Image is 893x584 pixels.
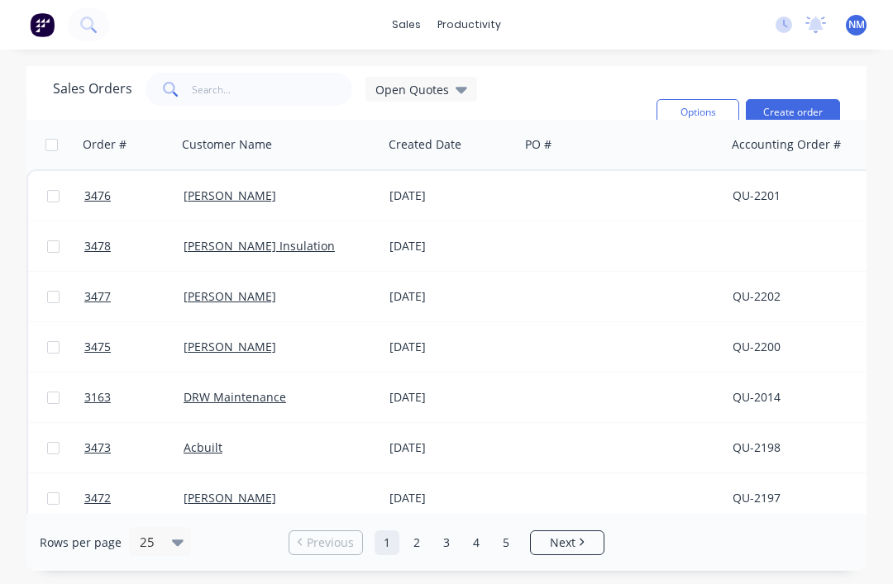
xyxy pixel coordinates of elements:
a: 3473 [84,423,184,472]
h1: Sales Orders [53,81,132,97]
a: Page 5 [494,530,518,555]
a: 3476 [84,171,184,221]
a: [PERSON_NAME] Insulation [184,238,335,254]
a: Previous page [289,534,362,551]
a: Page 2 [404,530,429,555]
a: 3472 [84,473,184,523]
div: productivity [429,12,509,37]
div: PO # [525,136,552,153]
a: QU-2197 [733,490,781,506]
div: Accounting Order # [732,136,841,153]
a: Acbuilt [184,439,222,455]
a: 3477 [84,272,184,321]
div: [DATE] [389,339,513,355]
input: Search... [192,73,353,106]
a: [PERSON_NAME] [184,490,276,506]
span: Open Quotes [375,81,449,98]
a: [PERSON_NAME] [184,188,276,203]
a: 3163 [84,373,184,422]
button: Options [657,99,739,126]
span: Previous [307,534,354,551]
a: 3475 [84,322,184,372]
span: NM [848,17,865,32]
div: Order # [83,136,127,153]
div: [DATE] [389,439,513,456]
a: DRW Maintenance [184,389,286,405]
span: 3477 [84,288,111,305]
div: Created Date [389,136,461,153]
a: QU-2201 [733,188,781,203]
div: [DATE] [389,389,513,406]
a: QU-2014 [733,389,781,405]
div: [DATE] [389,490,513,506]
img: Factory [30,12,55,37]
a: Next page [531,534,604,551]
a: 3478 [84,221,184,271]
span: 3478 [84,238,111,254]
span: Rows per page [40,534,122,551]
span: 3472 [84,490,111,506]
div: [DATE] [389,188,513,204]
a: [PERSON_NAME] [184,339,276,354]
a: QU-2200 [733,339,781,354]
a: Page 1 is your current page [375,530,399,555]
a: QU-2202 [733,288,781,304]
div: [DATE] [389,238,513,254]
div: Customer Name [182,136,272,153]
span: 3473 [84,439,111,456]
div: [DATE] [389,288,513,305]
ul: Pagination [282,530,611,555]
button: Create order [746,99,840,126]
span: 3476 [84,188,111,204]
a: QU-2198 [733,439,781,455]
div: sales [384,12,429,37]
a: Page 4 [464,530,489,555]
a: Page 3 [434,530,459,555]
a: [PERSON_NAME] [184,288,276,304]
span: Next [550,534,575,551]
span: 3475 [84,339,111,355]
span: 3163 [84,389,111,406]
